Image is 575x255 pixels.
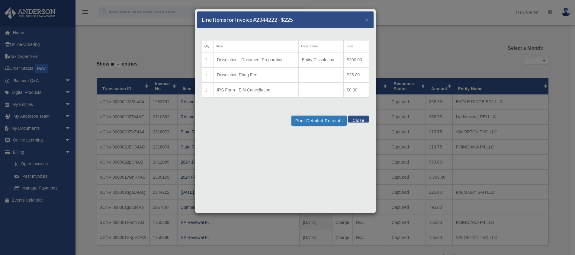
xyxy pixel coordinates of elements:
th: Qty [202,40,214,53]
td: Entity Dissolution [299,52,344,67]
td: 1 [202,82,214,97]
th: Total [344,40,369,53]
td: $200.00 [344,52,369,67]
td: 1 [202,67,214,82]
button: Close [365,16,369,23]
button: Print Detailed Receipts [291,116,347,126]
td: $25.00 [344,67,369,82]
th: Description [299,40,344,53]
td: Dissolution - Document Preparation [214,52,299,67]
td: $0.00 [344,82,369,97]
td: 1 [202,52,214,67]
th: Item [214,40,299,53]
td: IRS Form - EIN Cancellation [214,82,299,97]
button: Close [348,116,369,123]
td: Dissolution Filing Fee [214,67,299,82]
h5: Line Items for Invoice #2344222 - $225 [202,16,293,24]
span: × [365,16,369,23]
